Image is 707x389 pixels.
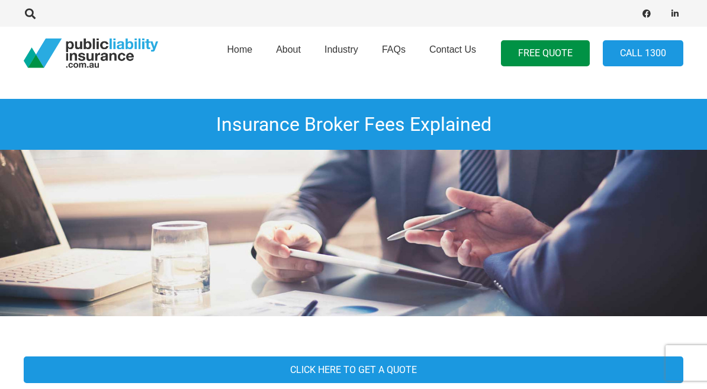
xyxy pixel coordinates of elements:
a: FREE QUOTE [501,40,590,67]
a: Click here to get a quote [24,356,683,383]
a: Contact Us [417,23,488,83]
a: pli_logotransparent [24,38,158,68]
a: Home [215,23,264,83]
a: About [264,23,313,83]
span: Contact Us [429,44,476,54]
span: Home [227,44,252,54]
a: FAQs [370,23,417,83]
a: Facebook [638,5,655,22]
span: About [276,44,301,54]
a: Industry [313,23,370,83]
span: Industry [324,44,358,54]
a: LinkedIn [667,5,683,22]
a: Search [18,8,42,19]
span: FAQs [382,44,406,54]
a: Call 1300 [603,40,683,67]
